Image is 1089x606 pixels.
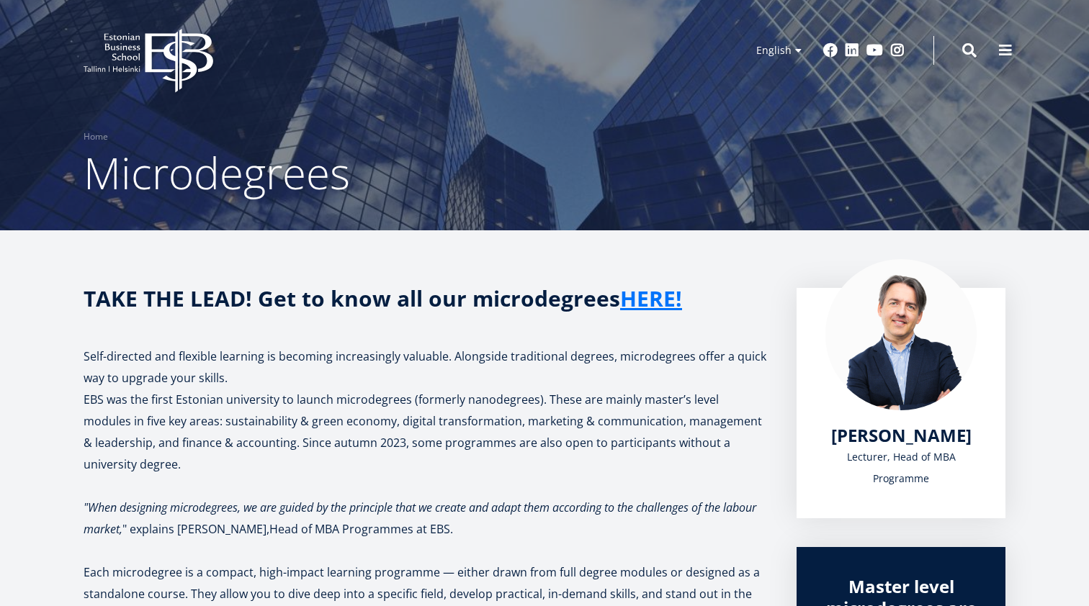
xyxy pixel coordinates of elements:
[825,446,977,489] div: Lecturer, Head of MBA Programme
[84,130,108,144] a: Home
[84,284,682,313] strong: TAKE THE LEAD! Get to know all our microdegrees
[620,288,682,309] a: HERE!
[845,43,859,58] a: Linkedin
[831,423,972,447] span: [PERSON_NAME]
[866,43,883,58] a: Youtube
[831,425,972,446] a: [PERSON_NAME]
[84,143,350,202] span: Microdegrees
[890,43,905,58] a: Instagram
[84,389,768,475] p: EBS was the first Estonian university to launch microdegrees (formerly nanodegrees). These are ma...
[823,43,838,58] a: Facebook
[84,499,756,537] em: "When designing microdegrees, we are guided by the principle that we create and adapt them accord...
[84,345,768,389] p: Self-directed and flexible learning is becoming increasingly valuable. Alongside traditional degr...
[825,259,977,410] img: Marko Rillo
